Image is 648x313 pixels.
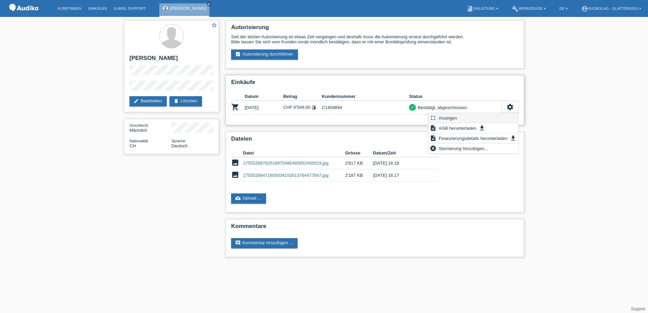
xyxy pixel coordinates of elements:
td: 2'187 KB [345,169,373,182]
th: Grösse [345,149,373,157]
span: Deutsch [171,143,188,148]
th: Datei [243,149,345,157]
i: description [430,125,437,131]
a: star_border [211,22,217,29]
i: build [512,5,519,12]
h2: [PERSON_NAME] [129,55,214,65]
i: delete [174,98,179,104]
h2: Autorisierung [231,24,519,34]
i: 24 Raten [311,105,317,110]
a: E-Mail Support [111,6,149,11]
i: book [467,5,473,12]
a: DE ▾ [556,6,571,11]
a: 17555266471605034152613764477847.jpg [243,173,328,178]
a: Kund*innen [54,6,85,11]
a: Support [631,307,645,311]
div: Männlich [129,123,171,133]
i: edit [134,98,139,104]
h2: Dateien [231,135,519,146]
th: Datum [245,92,283,101]
a: cloud_uploadUpload ... [231,193,266,204]
i: assignment_turned_in [235,51,241,57]
i: star_border [211,22,217,28]
a: close [207,2,211,6]
a: commentKommentar hinzufügen ... [231,238,298,248]
th: Kundennummer [322,92,409,101]
i: image [231,159,239,167]
a: deleteLöschen [169,96,202,106]
th: Datum/Zeit [373,149,429,157]
i: check [410,105,415,109]
i: settings [506,103,514,111]
span: Sprache [171,139,185,143]
i: comment [235,240,241,246]
div: Bestätigt, abgeschlossen [416,104,467,111]
i: image [231,171,239,179]
td: 2'817 KB [345,157,373,169]
h2: Kommentare [231,223,519,233]
td: [DATE] [245,101,283,114]
div: Seit der letzten Autorisierung ist etwas Zeit vergangen und deshalb muss die Autorisierung erneut... [231,34,519,44]
td: [DATE] 16:17 [373,169,429,182]
span: Geschlecht [129,123,148,127]
a: bookAnleitung ▾ [463,6,502,11]
span: Anzeigen [438,114,458,122]
a: assignment_turned_inAutorisierung durchführen [231,49,298,60]
td: C1459894 [322,101,409,114]
a: account_circleAudika AG - Glattbrugg ▾ [578,6,645,11]
i: fullscreen [430,114,437,121]
td: [DATE] 16:18 [373,157,429,169]
i: account_circle [581,5,588,12]
th: Status [409,92,502,101]
span: Schweiz [129,143,136,148]
i: get_app [479,125,485,131]
i: cloud_upload [235,195,241,201]
i: POSP00026398 [231,103,239,111]
a: buildWerkzeuge ▾ [508,6,549,11]
a: 17555266762518970485465652450019.jpg [243,161,328,166]
a: Einkäufe [85,6,110,11]
h2: Einkäufe [231,79,519,89]
a: POS — MF Group [7,13,41,18]
span: Nationalität [129,139,148,143]
th: Betrag [283,92,322,101]
a: editBearbeiten [129,96,167,106]
td: CHF 6'549.00 [283,101,322,114]
span: AGB herunterladen [438,124,477,132]
a: [PERSON_NAME] [170,6,206,11]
